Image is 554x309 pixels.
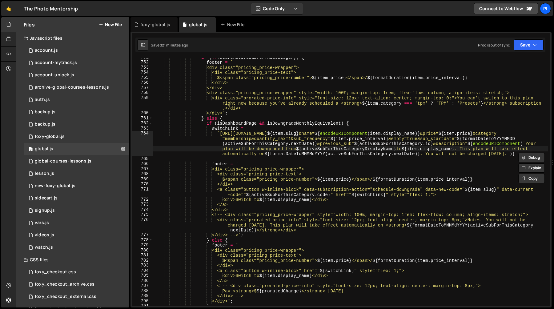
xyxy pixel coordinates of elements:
div: auth.js [35,97,50,102]
button: Save [514,39,544,50]
div: 13533/45030.js [24,106,129,118]
div: foxy_checkout.css [35,269,76,275]
div: 13533/35364.js [24,204,129,217]
a: Pi [540,3,551,14]
div: CSS files [16,254,129,266]
div: 13533/40053.js [24,180,129,192]
div: sidecart.js [35,195,58,201]
div: foxy-global.js [35,134,65,139]
div: 758 [132,90,153,95]
div: 772 [132,197,153,202]
div: global.js [35,146,53,152]
div: 21 minutes ago [162,42,188,48]
div: 13533/38628.js [24,57,129,69]
div: 765 [132,156,153,162]
div: 784 [132,268,153,273]
button: Debug [518,153,545,162]
div: 788 [132,288,153,294]
div: 13533/34220.js [24,44,129,57]
div: 776 [132,217,153,233]
div: 13533/35472.js [24,167,129,180]
div: The Photo Mentorship [24,5,78,12]
div: 775 [132,212,153,217]
button: New File [99,22,122,27]
div: 774 [132,207,153,212]
div: 752 [132,60,153,65]
div: 13533/45031.js [24,118,129,130]
div: 753 [132,65,153,70]
div: 759 [132,95,153,111]
div: 13533/35292.js [24,155,129,167]
div: Prod is out of sync [478,42,510,48]
div: 767 [132,167,153,172]
div: 761 [132,116,153,121]
div: 769 [132,177,153,182]
div: global-courses-lessons.js [35,159,91,164]
button: Copy [518,174,545,183]
button: Code Only [251,3,303,14]
div: vars.js [35,220,49,226]
div: 778 [132,238,153,243]
div: 768 [132,171,153,177]
div: 13533/38747.css [24,291,129,303]
a: 🤙 [1,1,16,16]
h2: Files [24,21,35,28]
div: archive-global-courses-lessons.js [35,85,109,90]
div: 764 [132,131,153,156]
div: lesson.js [35,171,54,176]
div: New File [221,22,247,28]
div: 13533/42246.js [24,229,129,241]
div: 786 [132,278,153,283]
div: 13533/38507.css [24,266,129,278]
div: watch.js [35,245,53,250]
div: 13533/34219.js [24,130,129,143]
div: 13533/38978.js [24,217,129,229]
button: Explain [518,163,545,173]
div: 791 [132,303,153,309]
div: 790 [132,299,153,304]
div: 785 [132,273,153,278]
div: foxy_checkout_archive.css [35,282,94,287]
div: 13533/44030.css [24,278,129,291]
div: 13533/38527.js [24,241,129,254]
div: 783 [132,263,153,268]
span: 0 [29,147,33,152]
div: 779 [132,243,153,248]
div: 766 [132,161,153,167]
div: Javascript files [16,32,129,44]
div: 762 [132,121,153,126]
div: 780 [132,248,153,253]
div: account-unlock.js [35,72,74,78]
div: 763 [132,126,153,131]
div: 760 [132,110,153,116]
div: foxy-global.js [140,22,170,28]
a: Connect to Webflow [474,3,538,14]
div: signup.js [35,208,55,213]
div: backup.js [35,122,55,127]
div: foxy_checkout_external.css [35,294,96,299]
div: 756 [132,80,153,85]
div: 755 [132,75,153,80]
div: 781 [132,253,153,258]
div: 13533/39483.js [24,143,129,155]
div: account-mytrack.js [35,60,77,66]
div: 754 [132,70,153,75]
div: Saved [151,42,188,48]
div: new-foxy-global.js [35,183,75,189]
div: 789 [132,293,153,299]
div: global.js [189,22,207,28]
div: backup.js [35,109,55,115]
div: 777 [132,232,153,238]
div: 782 [132,258,153,263]
div: 13533/43968.js [24,81,129,94]
div: 13533/43446.js [24,192,129,204]
div: 13533/41206.js [24,69,129,81]
div: videos.js [35,232,54,238]
div: 771 [132,187,153,197]
div: 13533/34034.js [24,94,129,106]
div: 757 [132,85,153,90]
div: account.js [35,48,58,53]
div: 787 [132,283,153,288]
div: 770 [132,182,153,187]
